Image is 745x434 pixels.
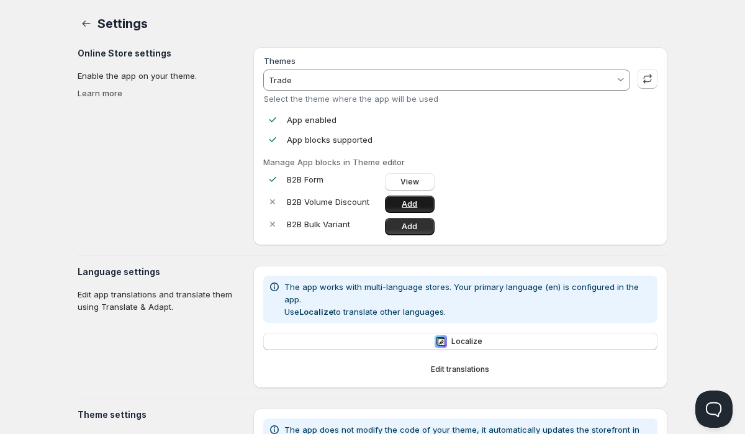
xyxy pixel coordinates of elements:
h3: Online Store settings [78,47,243,60]
p: B2B Volume Discount [287,196,380,208]
span: Localize [451,337,482,346]
span: View [400,177,419,187]
label: Themes [264,56,296,66]
p: B2B Bulk Variant [287,218,380,230]
button: LocalizeLocalize [263,333,657,350]
span: Edit translations [431,364,489,374]
img: Localize [435,335,447,348]
p: B2B Form [287,173,380,186]
p: Edit app translations and translate them using Translate & Adapt. [78,288,243,313]
b: Localize [299,307,333,317]
span: Settings [97,16,147,31]
span: Add [402,222,417,232]
button: Edit translations [263,361,657,378]
a: View [385,173,435,191]
p: Manage App blocks in Theme editor [263,156,657,168]
a: Add [385,196,435,213]
p: The app works with multi-language stores. Your primary language (en) is configured in the app. Us... [284,281,652,318]
p: Enable the app on your theme. [78,70,243,82]
p: App blocks supported [287,133,372,146]
a: Learn more [78,88,122,98]
h3: Theme settings [78,409,243,421]
iframe: Help Scout Beacon - Open [695,391,733,428]
a: Add [385,218,435,235]
h3: Language settings [78,266,243,278]
span: Add [402,199,417,209]
p: App enabled [287,114,336,126]
div: Select the theme where the app will be used [264,94,630,104]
